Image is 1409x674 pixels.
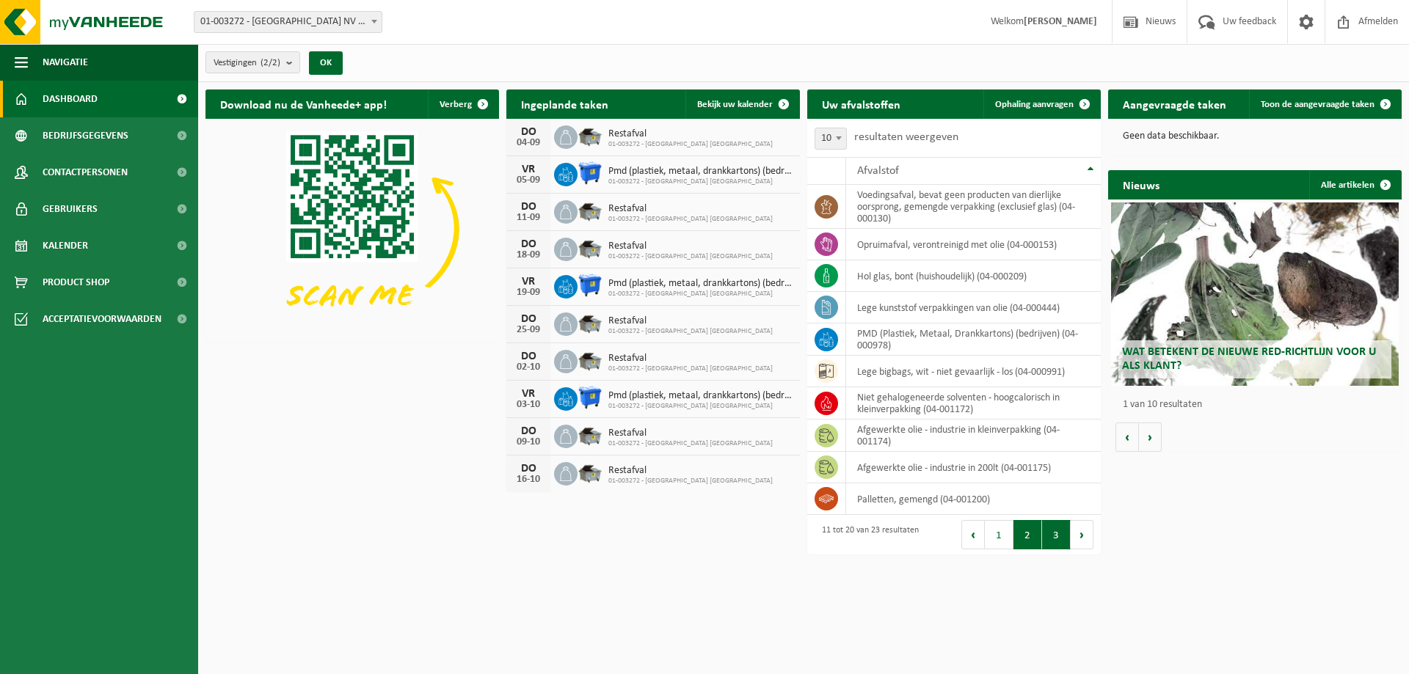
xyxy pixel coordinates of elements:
[440,100,472,109] span: Verberg
[608,140,773,149] span: 01-003272 - [GEOGRAPHIC_DATA] [GEOGRAPHIC_DATA]
[608,290,793,298] span: 01-003272 - [GEOGRAPHIC_DATA] [GEOGRAPHIC_DATA]
[815,128,847,150] span: 10
[578,123,602,148] img: WB-5000-GAL-GY-01
[205,51,300,73] button: Vestigingen(2/2)
[578,422,602,447] img: WB-5000-GAL-GY-01
[1042,520,1071,549] button: 3
[578,460,602,485] img: WB-5000-GAL-GY-01
[608,428,773,439] span: Restafval
[807,89,915,118] h2: Uw afvalstoffen
[43,301,161,337] span: Acceptatievoorwaarden
[1122,346,1376,372] span: Wat betekent de nieuwe RED-richtlijn voor u als klant?
[514,238,543,250] div: DO
[846,387,1101,420] td: niet gehalogeneerde solventen - hoogcalorisch in kleinverpakking (04-001172)
[514,164,543,175] div: VR
[1013,520,1042,549] button: 2
[608,465,773,477] span: Restafval
[608,203,773,215] span: Restafval
[261,58,280,67] count: (2/2)
[846,323,1101,356] td: PMD (Plastiek, Metaal, Drankkartons) (bedrijven) (04-000978)
[1115,422,1139,452] button: Vorige
[514,175,543,186] div: 05-09
[1139,422,1162,452] button: Volgende
[214,52,280,74] span: Vestigingen
[506,89,623,118] h2: Ingeplande taken
[514,250,543,260] div: 18-09
[846,356,1101,387] td: lege bigbags, wit - niet gevaarlijk - los (04-000991)
[846,420,1101,452] td: afgewerkte olie - industrie in kleinverpakking (04-001174)
[608,315,773,327] span: Restafval
[1071,520,1093,549] button: Next
[608,166,793,177] span: Pmd (plastiek, metaal, drankkartons) (bedrijven)
[815,519,919,551] div: 11 tot 20 van 23 resultaten
[846,292,1101,323] td: lege kunststof verpakkingen van olie (04-000444)
[43,191,98,227] span: Gebruikers
[608,327,773,336] span: 01-003272 - [GEOGRAPHIC_DATA] [GEOGRAPHIC_DATA]
[194,12,382,32] span: 01-003272 - BELGOSUC NV - BEERNEM
[857,165,899,177] span: Afvalstof
[846,260,1101,292] td: hol glas, bont (huishoudelijk) (04-000209)
[578,310,602,335] img: WB-5000-GAL-GY-01
[578,385,602,410] img: WB-1100-HPE-BE-01
[983,89,1099,119] a: Ophaling aanvragen
[854,131,958,143] label: resultaten weergeven
[43,117,128,154] span: Bedrijfsgegevens
[514,287,543,298] div: 19-09
[846,452,1101,483] td: afgewerkte olie - industrie in 200lt (04-001175)
[514,475,543,485] div: 16-10
[514,126,543,138] div: DO
[514,213,543,223] div: 11-09
[608,439,773,448] span: 01-003272 - [GEOGRAPHIC_DATA] [GEOGRAPHIC_DATA]
[43,154,128,191] span: Contactpersonen
[608,365,773,373] span: 01-003272 - [GEOGRAPHIC_DATA] [GEOGRAPHIC_DATA]
[608,177,793,186] span: 01-003272 - [GEOGRAPHIC_DATA] [GEOGRAPHIC_DATA]
[685,89,798,119] a: Bekijk uw kalender
[205,119,499,339] img: Download de VHEPlus App
[846,229,1101,260] td: opruimafval, verontreinigd met olie (04-000153)
[514,325,543,335] div: 25-09
[514,388,543,400] div: VR
[985,520,1013,549] button: 1
[205,89,401,118] h2: Download nu de Vanheede+ app!
[1108,170,1174,199] h2: Nieuws
[578,348,602,373] img: WB-5000-GAL-GY-01
[578,235,602,260] img: WB-5000-GAL-GY-01
[608,353,773,365] span: Restafval
[995,100,1074,109] span: Ophaling aanvragen
[514,138,543,148] div: 04-09
[608,278,793,290] span: Pmd (plastiek, metaal, drankkartons) (bedrijven)
[43,227,88,264] span: Kalender
[194,11,382,33] span: 01-003272 - BELGOSUC NV - BEERNEM
[608,128,773,140] span: Restafval
[1309,170,1400,199] a: Alle artikelen
[514,201,543,213] div: DO
[428,89,498,119] button: Verberg
[43,264,109,301] span: Product Shop
[1249,89,1400,119] a: Toon de aangevraagde taken
[43,81,98,117] span: Dashboard
[608,477,773,486] span: 01-003272 - [GEOGRAPHIC_DATA] [GEOGRAPHIC_DATA]
[608,252,773,261] span: 01-003272 - [GEOGRAPHIC_DATA] [GEOGRAPHIC_DATA]
[578,198,602,223] img: WB-5000-GAL-GY-01
[846,483,1101,515] td: palletten, gemengd (04-001200)
[578,161,602,186] img: WB-1100-HPE-BE-01
[1261,100,1375,109] span: Toon de aangevraagde taken
[961,520,985,549] button: Previous
[514,351,543,362] div: DO
[608,390,793,402] span: Pmd (plastiek, metaal, drankkartons) (bedrijven)
[309,51,343,75] button: OK
[846,185,1101,229] td: voedingsafval, bevat geen producten van dierlijke oorsprong, gemengde verpakking (exclusief glas)...
[514,463,543,475] div: DO
[608,215,773,224] span: 01-003272 - [GEOGRAPHIC_DATA] [GEOGRAPHIC_DATA]
[514,437,543,447] div: 09-10
[514,400,543,410] div: 03-10
[1108,89,1241,118] h2: Aangevraagde taken
[815,128,846,149] span: 10
[1024,16,1097,27] strong: [PERSON_NAME]
[578,273,602,298] img: WB-1100-HPE-BE-01
[1123,131,1387,142] p: Geen data beschikbaar.
[514,362,543,373] div: 02-10
[1111,202,1399,386] a: Wat betekent de nieuwe RED-richtlijn voor u als klant?
[697,100,773,109] span: Bekijk uw kalender
[43,44,88,81] span: Navigatie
